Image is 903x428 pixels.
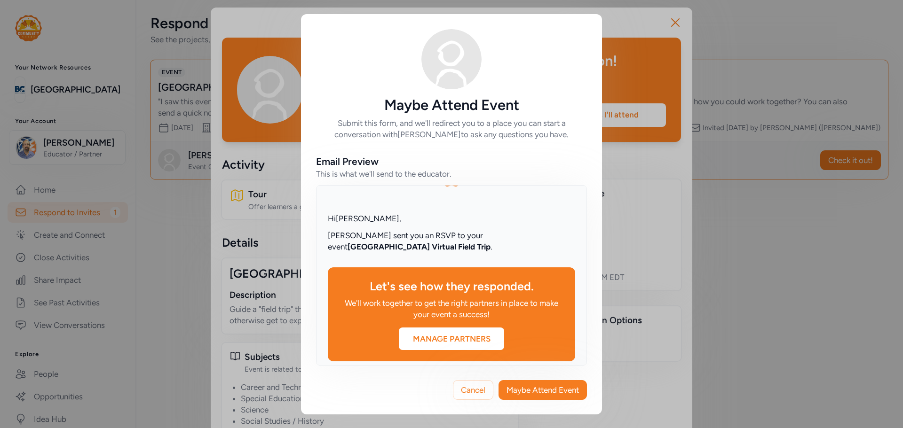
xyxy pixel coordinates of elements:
strong: [GEOGRAPHIC_DATA] Virtual Field Trip [348,242,491,251]
img: Avatar [421,29,482,89]
div: Let's see how they responded. [339,279,564,294]
div: Hi [PERSON_NAME] , [328,213,575,224]
p: [PERSON_NAME] sent you an RSVP to your event . [328,230,575,252]
h6: Submit this form, and we'll redirect you to a place you can start a conversation with [PERSON_NAM... [316,117,587,140]
div: Email Preview [316,155,379,168]
div: Manage Partners [399,333,504,344]
button: Cancel [453,380,493,400]
h5: Maybe Attend Event [316,97,587,114]
span: Maybe Attend Event [507,384,579,396]
div: This is what we'll send to the educator. [316,168,451,179]
div: We'll work together to get the right partners in place to make your event a success! [339,297,564,320]
button: Maybe Attend Event [499,380,587,400]
span: Cancel [461,384,485,396]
